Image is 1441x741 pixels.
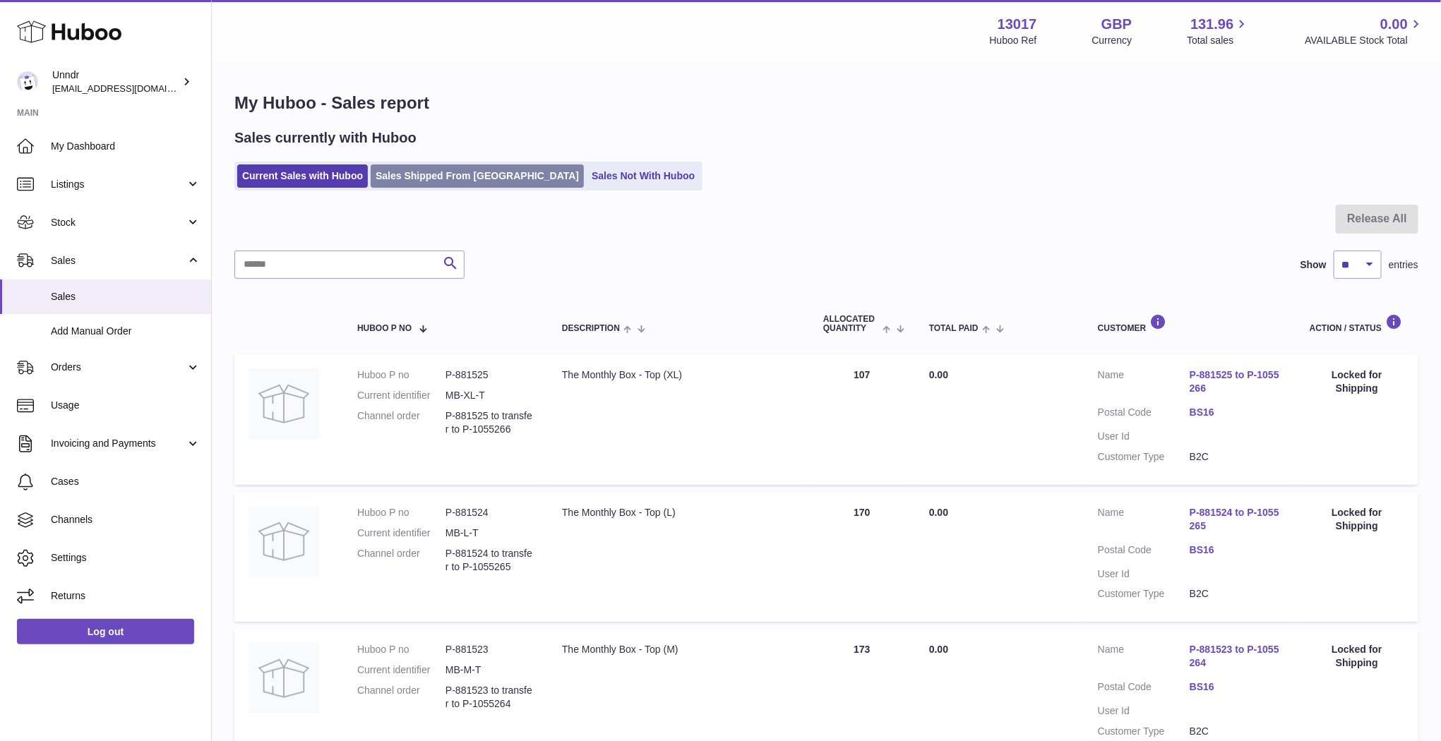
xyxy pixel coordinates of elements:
a: P-881525 to P-1055266 [1190,368,1281,395]
a: BS16 [1190,680,1281,694]
dd: P-881523 to transfer to P-1055264 [446,684,534,711]
span: Orders [51,361,186,374]
span: Stock [51,216,186,229]
td: 107 [809,354,915,484]
dd: MB-XL-T [446,389,534,402]
div: Action / Status [1310,314,1404,333]
span: Invoicing and Payments [51,437,186,450]
img: no-photo.jpg [249,506,319,577]
dd: P-881523 [446,643,534,656]
img: no-photo.jpg [249,368,319,439]
a: Log out [17,619,194,644]
span: Add Manual Order [51,325,201,338]
span: Total sales [1187,34,1250,47]
dt: Current identifier [357,663,446,677]
dt: Name [1098,643,1190,673]
span: Settings [51,551,201,565]
a: Sales Shipped From [GEOGRAPHIC_DATA] [371,164,584,188]
dt: Channel order [357,409,446,436]
span: entries [1389,258,1418,272]
dd: P-881525 to transfer to P-1055266 [446,409,534,436]
a: BS16 [1190,543,1281,557]
span: Sales [51,290,201,303]
dt: Channel order [357,547,446,574]
dd: B2C [1190,725,1281,738]
dt: Postal Code [1098,680,1190,697]
dt: Name [1098,368,1190,399]
span: Total paid [929,324,979,333]
a: P-881524 to P-1055265 [1190,506,1281,533]
dt: Postal Code [1098,543,1190,560]
div: The Monthly Box - Top (L) [562,506,795,519]
strong: 13017 [998,15,1037,34]
dd: P-881525 [446,368,534,382]
div: Currency [1092,34,1132,47]
div: Huboo Ref [990,34,1037,47]
dt: Huboo P no [357,643,446,656]
dt: Current identifier [357,389,446,402]
dt: Huboo P no [357,506,446,519]
img: sofiapanwar@gmail.com [17,71,38,92]
dt: Postal Code [1098,406,1190,423]
div: Unndr [52,68,179,95]
div: The Monthly Box - Top (XL) [562,368,795,382]
dt: Customer Type [1098,587,1190,601]
span: Sales [51,254,186,267]
span: Returns [51,589,201,603]
dt: Name [1098,506,1190,536]
div: Customer [1098,314,1281,333]
dt: User Id [1098,430,1190,443]
dd: P-881524 [446,506,534,519]
a: Current Sales with Huboo [237,164,368,188]
dd: B2C [1190,450,1281,464]
dt: Customer Type [1098,725,1190,738]
div: The Monthly Box - Top (M) [562,643,795,656]
dt: User Id [1098,704,1190,718]
label: Show [1301,258,1327,272]
dt: Customer Type [1098,450,1190,464]
td: 170 [809,492,915,622]
span: Channels [51,513,201,526]
dd: B2C [1190,587,1281,601]
a: BS16 [1190,406,1281,419]
span: [EMAIL_ADDRESS][DOMAIN_NAME] [52,83,208,94]
div: Locked for Shipping [1310,643,1404,670]
div: Locked for Shipping [1310,506,1404,533]
dd: MB-M-T [446,663,534,677]
h1: My Huboo - Sales report [234,92,1418,114]
dt: User Id [1098,567,1190,581]
span: Usage [51,399,201,412]
div: Locked for Shipping [1310,368,1404,395]
span: Description [562,324,620,333]
a: Sales Not With Huboo [587,164,700,188]
span: Listings [51,178,186,191]
a: 0.00 AVAILABLE Stock Total [1305,15,1424,47]
a: P-881523 to P-1055264 [1190,643,1281,670]
span: 0.00 [929,644,948,655]
span: ALLOCATED Quantity [823,315,879,333]
dd: MB-L-T [446,526,534,540]
dt: Current identifier [357,526,446,540]
span: 0.00 [1380,15,1408,34]
dd: P-881524 to transfer to P-1055265 [446,547,534,574]
a: 131.96 Total sales [1187,15,1250,47]
span: Cases [51,475,201,488]
span: 0.00 [929,369,948,380]
dt: Channel order [357,684,446,711]
h2: Sales currently with Huboo [234,128,417,147]
span: Huboo P no [357,324,412,333]
span: AVAILABLE Stock Total [1305,34,1424,47]
span: 131.96 [1190,15,1233,34]
strong: GBP [1101,15,1132,34]
img: no-photo.jpg [249,643,319,713]
span: 0.00 [929,507,948,518]
dt: Huboo P no [357,368,446,382]
span: My Dashboard [51,140,201,153]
